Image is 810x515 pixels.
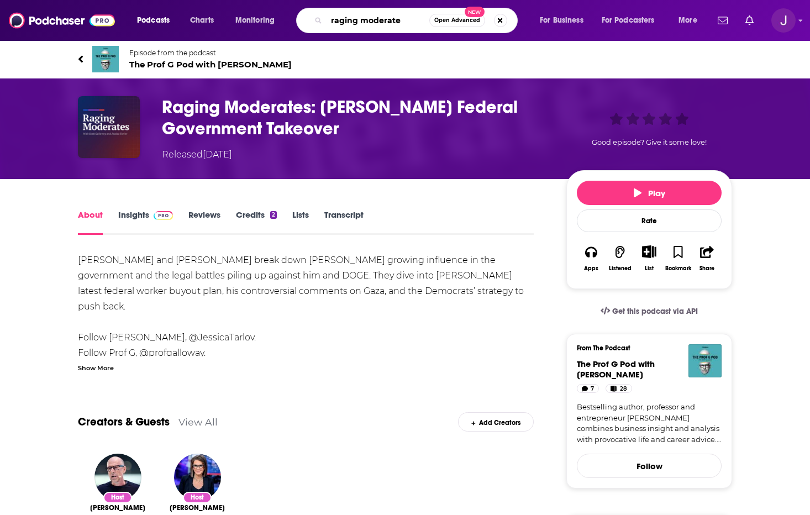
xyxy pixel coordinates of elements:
a: 28 [606,384,632,393]
img: Podchaser - Follow, Share and Rate Podcasts [9,10,115,31]
a: Show notifications dropdown [713,11,732,30]
button: Play [577,181,722,205]
div: [PERSON_NAME] and [PERSON_NAME] break down [PERSON_NAME] growing influence in the government and ... [78,253,534,376]
button: open menu [671,12,711,29]
button: Listened [606,238,634,278]
a: InsightsPodchaser Pro [118,209,173,235]
span: Get this podcast via API [612,307,698,316]
button: open menu [595,12,671,29]
a: Reviews [188,209,220,235]
div: Share [699,265,714,272]
div: Apps [584,265,598,272]
a: View All [178,416,218,428]
button: Show profile menu [771,8,796,33]
span: The Prof G Pod with [PERSON_NAME] [577,359,655,380]
div: Bookmark [665,265,691,272]
span: [PERSON_NAME] [90,503,145,512]
span: Good episode? Give it some love! [592,138,707,146]
div: Host [103,492,132,503]
button: Open AdvancedNew [429,14,485,27]
div: 2 [270,211,277,219]
span: New [465,7,485,17]
a: Transcript [324,209,364,235]
a: Scott Galloway [90,503,145,512]
img: Raging Moderates: Elon Musk’s Federal Government Takeover [78,96,140,158]
button: open menu [129,12,184,29]
img: User Profile [771,8,796,33]
span: Open Advanced [434,18,480,23]
span: Monitoring [235,13,275,28]
a: Bestselling author, professor and entrepreneur [PERSON_NAME] combines business insight and analys... [577,402,722,445]
input: Search podcasts, credits, & more... [327,12,429,29]
a: Lists [292,209,309,235]
div: Show More ButtonList [635,238,664,278]
button: open menu [228,12,289,29]
span: 28 [620,383,627,395]
img: Podchaser Pro [154,211,173,220]
a: The Prof G Pod with Scott GallowayEpisode from the podcastThe Prof G Pod with [PERSON_NAME] [78,46,732,72]
span: For Podcasters [602,13,655,28]
a: Creators & Guests [78,415,170,429]
div: Add Creators [458,412,534,432]
div: Search podcasts, credits, & more... [307,8,528,33]
button: Share [693,238,722,278]
span: Logged in as josephpapapr [771,8,796,33]
button: open menu [532,12,597,29]
a: Get this podcast via API [592,298,707,325]
button: Show More Button [638,245,660,257]
button: Bookmark [664,238,692,278]
div: Listened [609,265,632,272]
button: Apps [577,238,606,278]
div: Rate [577,209,722,232]
a: Credits2 [236,209,277,235]
a: The Prof G Pod with Scott Galloway [577,359,655,380]
span: The Prof G Pod with [PERSON_NAME] [129,59,292,70]
span: 7 [591,383,594,395]
img: Scott Galloway [94,454,141,501]
img: Jessica Tarlov [174,454,221,501]
div: Released [DATE] [162,148,232,161]
span: [PERSON_NAME] [170,503,225,512]
h1: Raging Moderates: Elon Musk’s Federal Government Takeover [162,96,549,139]
span: Episode from the podcast [129,49,292,57]
div: Host [183,492,212,503]
img: The Prof G Pod with Scott Galloway [688,344,722,377]
img: The Prof G Pod with Scott Galloway [92,46,119,72]
div: List [645,265,654,272]
a: Show notifications dropdown [741,11,758,30]
span: More [678,13,697,28]
a: About [78,209,103,235]
span: Charts [190,13,214,28]
span: For Business [540,13,583,28]
a: Charts [183,12,220,29]
a: Jessica Tarlov [170,503,225,512]
span: Podcasts [137,13,170,28]
h3: From The Podcast [577,344,713,352]
button: Follow [577,454,722,478]
span: Play [634,188,665,198]
a: 7 [577,384,599,393]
